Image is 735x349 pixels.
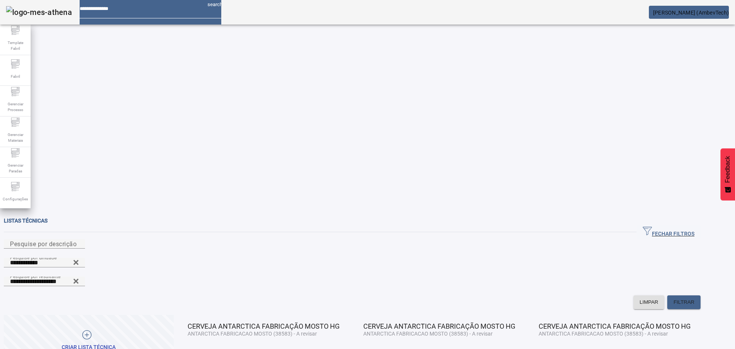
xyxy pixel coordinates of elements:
span: Feedback [724,156,731,183]
span: CERVEJA ANTARCTICA FABRICAÇÃO MOSTO HG [363,322,515,330]
span: Listas técnicas [4,218,47,224]
mat-label: Pesquise por descrição [10,240,77,247]
span: Configurações [0,194,30,204]
button: FILTRAR [667,295,701,309]
span: [PERSON_NAME] (AmbevTech) [653,10,729,16]
input: Number [10,277,79,286]
span: Gerenciar Materiais [4,129,27,146]
span: Gerenciar Processo [4,99,27,115]
span: ANTARCTICA FABRICACAO MOSTO (38583) - A revisar [188,331,317,337]
span: Fabril [8,71,22,82]
img: logo-mes-athena [6,6,72,18]
button: Feedback - Mostrar pesquisa [720,148,735,200]
button: FECHAR FILTROS [637,225,701,239]
span: CERVEJA ANTARCTICA FABRICAÇÃO MOSTO HG [188,322,340,330]
span: FILTRAR [673,298,694,306]
input: Number [10,258,79,267]
span: CERVEJA ANTARCTICA FABRICAÇÃO MOSTO HG [539,322,691,330]
span: ANTARCTICA FABRICACAO MOSTO (38583) - A revisar [539,331,668,337]
button: LIMPAR [634,295,665,309]
span: FECHAR FILTROS [643,226,694,238]
span: LIMPAR [640,298,658,306]
mat-label: Pesquise por resultante [10,274,60,279]
span: Gerenciar Paradas [4,160,27,176]
span: ANTARCTICA FABRICACAO MOSTO (38583) - A revisar [363,331,493,337]
mat-label: Pesquise por unidade [10,255,57,260]
span: Template Fabril [4,38,27,54]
